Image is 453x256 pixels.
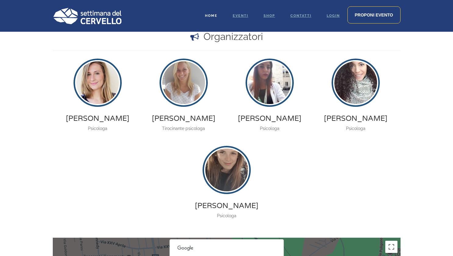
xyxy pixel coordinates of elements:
[53,8,121,24] img: Logo
[290,14,311,18] span: Contatti
[152,115,215,122] div: [PERSON_NAME]
[264,14,275,18] span: Shop
[355,13,393,17] span: Proponi evento
[260,125,279,132] div: Psicologa
[75,60,120,105] img: Bianca Gramano
[195,202,258,210] div: [PERSON_NAME]
[161,60,206,105] img: Greta Meraviglia
[346,125,365,132] div: Psicologa
[162,125,205,132] div: Tirocinante psicologa
[238,115,301,122] div: [PERSON_NAME]
[204,147,249,193] img: Paola Bonizzoli
[247,60,292,105] img: Vivien Generoso
[233,14,248,18] span: Eventi
[347,6,401,23] a: Proponi evento
[217,212,236,219] div: Psicologa
[327,14,340,18] span: Login
[333,60,378,105] img: Giovanna Bueti
[88,125,107,132] div: Psicologa
[385,241,397,253] button: Attiva/disattiva vista schermo intero
[203,29,263,44] h4: Organizzatori
[66,115,129,122] div: [PERSON_NAME]
[205,14,218,18] span: Home
[324,115,387,122] div: [PERSON_NAME]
